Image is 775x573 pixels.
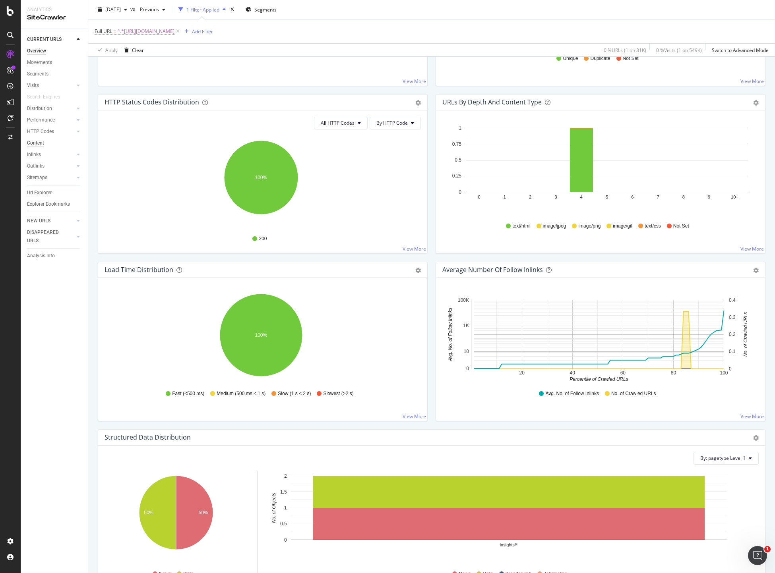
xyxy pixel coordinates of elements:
[764,546,771,552] span: 1
[578,223,601,230] span: image/png
[463,323,469,328] text: 1K
[743,312,748,357] text: No. of Crawled URLs
[27,116,74,124] a: Performance
[27,162,74,170] a: Outlinks
[27,13,81,22] div: SiteCrawler
[543,223,566,230] span: image/jpeg
[700,455,746,461] span: By: pagetype Level 1
[181,27,213,36] button: Add Filter
[132,46,144,53] div: Clear
[113,28,116,35] span: =
[753,268,759,273] div: gear
[27,252,82,260] a: Analysis Info
[442,291,755,383] svg: A chart.
[740,245,764,252] a: View More
[708,195,710,199] text: 9
[27,81,74,90] a: Visits
[720,370,728,376] text: 100
[590,55,610,62] span: Duplicate
[278,390,311,397] span: Slow (1 s < 2 s)
[604,46,646,53] div: 0 % URLs ( 1 on 81K )
[620,370,626,376] text: 60
[323,390,353,397] span: Slowest (>2 s)
[27,70,48,78] div: Segments
[729,366,732,372] text: 0
[731,195,738,199] text: 10+
[95,44,118,56] button: Apply
[130,5,137,12] span: vs
[117,26,174,37] span: ^.*[URL][DOMAIN_NAME]
[27,200,70,208] div: Explorer Bookmarks
[442,266,543,274] div: Average Number of Follow Inlinks
[254,6,277,13] span: Segments
[27,189,82,197] a: Url Explorer
[478,195,480,199] text: 0
[321,120,355,126] span: All HTTP Codes
[376,120,408,126] span: By HTTP Code
[570,370,575,376] text: 40
[267,471,751,563] svg: A chart.
[314,117,368,129] button: All HTTP Codes
[753,435,759,441] div: gear
[95,3,130,16] button: [DATE]
[105,98,199,106] div: HTTP Status Codes Distribution
[137,3,169,16] button: Previous
[415,100,421,106] div: gear
[712,46,769,53] div: Switch to Advanced Mode
[455,157,461,163] text: 0.5
[27,93,60,101] div: Search Engines
[570,376,628,382] text: Percentile of Crawled URLs
[27,35,74,44] a: CURRENT URLS
[452,141,462,147] text: 0.75
[27,70,82,78] a: Segments
[709,44,769,56] button: Switch to Advanced Mode
[255,332,267,338] text: 100%
[563,55,578,62] span: Unique
[631,195,634,199] text: 6
[144,510,153,515] text: 50%
[27,174,47,182] div: Sitemaps
[673,223,689,230] span: Not Set
[671,370,676,376] text: 80
[27,127,54,136] div: HTTP Codes
[504,195,506,199] text: 1
[27,162,45,170] div: Outlinks
[442,123,755,215] svg: A chart.
[748,546,767,565] iframe: Intercom live chat
[95,28,112,35] span: Full URL
[107,471,246,563] div: A chart.
[27,6,81,13] div: Analytics
[452,173,462,179] text: 0.25
[27,217,50,225] div: NEW URLS
[27,228,67,245] div: DISAPPEARED URLS
[657,195,659,199] text: 7
[105,433,191,441] div: Structured Data Distribution
[554,195,557,199] text: 3
[656,46,702,53] div: 0 % Visits ( 1 on 549K )
[229,6,236,14] div: times
[448,308,453,362] text: Avg. No. of Follow Inlinks
[442,98,542,106] div: URLs by Depth and Content Type
[27,189,52,197] div: Url Explorer
[27,228,74,245] a: DISAPPEARED URLS
[27,58,52,67] div: Movements
[613,223,632,230] span: image/gif
[271,493,277,523] text: No. of Objects
[27,252,55,260] div: Analysis Info
[27,150,74,159] a: Inlinks
[27,116,55,124] div: Performance
[27,47,46,55] div: Overview
[645,223,661,230] span: text/css
[27,139,82,147] a: Content
[27,104,52,113] div: Distribution
[458,297,469,303] text: 100K
[175,3,229,16] button: 1 Filter Applied
[403,245,426,252] a: View More
[606,195,608,199] text: 5
[729,314,736,320] text: 0.3
[682,195,685,199] text: 8
[27,174,74,182] a: Sitemaps
[459,189,461,195] text: 0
